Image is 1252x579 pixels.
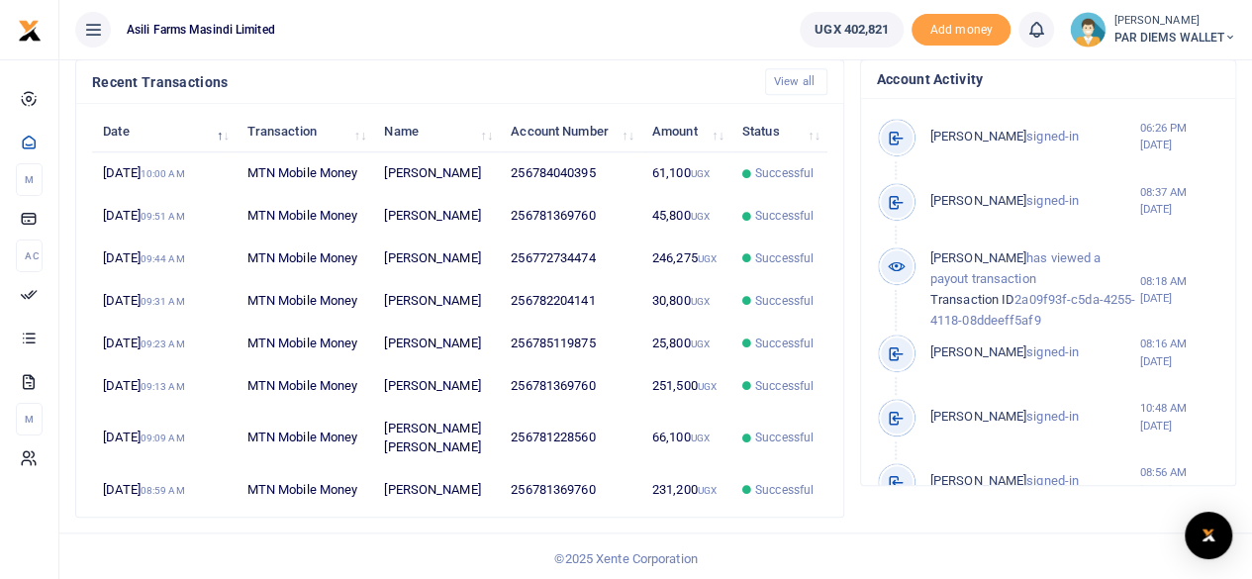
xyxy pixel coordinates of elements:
small: UGX [698,253,717,264]
small: 09:31 AM [141,296,185,307]
small: 09:51 AM [141,211,185,222]
th: Account Number: activate to sort column ascending [500,110,641,152]
a: Add money [912,21,1011,36]
td: 256782204141 [500,280,641,323]
td: 256781228560 [500,407,641,468]
h4: Account Activity [877,68,1219,90]
p: signed-in [930,407,1140,428]
span: Successful [755,249,814,267]
td: 256781369760 [500,195,641,238]
img: profile-user [1070,12,1106,48]
span: [PERSON_NAME] [930,129,1026,144]
small: 06:26 PM [DATE] [1139,120,1219,153]
a: logo-small logo-large logo-large [18,22,42,37]
h4: Recent Transactions [92,71,749,93]
span: [PERSON_NAME] [930,193,1026,208]
span: Successful [755,481,814,499]
a: profile-user [PERSON_NAME] PAR DIEMS WALLET [1070,12,1236,48]
td: [DATE] [92,323,236,365]
li: Toup your wallet [912,14,1011,47]
small: 09:13 AM [141,381,185,392]
small: 10:48 AM [DATE] [1139,400,1219,434]
img: logo-small [18,19,42,43]
small: 09:09 AM [141,433,185,443]
span: Successful [755,207,814,225]
td: 30,800 [641,280,731,323]
span: Transaction ID [930,292,1014,307]
span: [PERSON_NAME] [930,250,1026,265]
th: Status: activate to sort column ascending [731,110,827,152]
small: 09:23 AM [141,338,185,349]
small: 08:37 AM [DATE] [1139,184,1219,218]
td: 246,275 [641,238,731,280]
span: [PERSON_NAME] [930,409,1026,424]
td: MTN Mobile Money [236,365,373,408]
span: [PERSON_NAME] [930,473,1026,488]
td: [PERSON_NAME] [373,365,500,408]
span: Add money [912,14,1011,47]
td: [PERSON_NAME] [373,238,500,280]
td: 256781369760 [500,469,641,511]
td: [PERSON_NAME] [373,280,500,323]
small: UGX [698,485,717,496]
td: MTN Mobile Money [236,407,373,468]
a: View all [765,68,827,95]
td: 25,800 [641,323,731,365]
th: Date: activate to sort column descending [92,110,236,152]
td: MTN Mobile Money [236,195,373,238]
td: 256784040395 [500,152,641,195]
td: 45,800 [641,195,731,238]
small: 08:16 AM [DATE] [1139,336,1219,369]
td: MTN Mobile Money [236,280,373,323]
small: 08:56 AM [DATE] [1139,464,1219,498]
li: M [16,163,43,196]
td: 256785119875 [500,323,641,365]
small: UGX [698,381,717,392]
td: [DATE] [92,365,236,408]
td: MTN Mobile Money [236,323,373,365]
td: 251,500 [641,365,731,408]
td: 61,100 [641,152,731,195]
small: UGX [691,168,710,179]
th: Amount: activate to sort column ascending [641,110,731,152]
span: UGX 402,821 [815,20,889,40]
span: Successful [755,377,814,395]
td: [PERSON_NAME] [PERSON_NAME] [373,407,500,468]
td: MTN Mobile Money [236,152,373,195]
td: [DATE] [92,469,236,511]
td: [PERSON_NAME] [373,323,500,365]
td: [DATE] [92,195,236,238]
span: Asili Farms Masindi Limited [119,21,283,39]
small: 08:59 AM [141,485,185,496]
small: 08:18 AM [DATE] [1139,273,1219,307]
p: signed-in [930,127,1140,147]
td: MTN Mobile Money [236,469,373,511]
td: 256781369760 [500,365,641,408]
td: [PERSON_NAME] [373,152,500,195]
div: Open Intercom Messenger [1185,512,1232,559]
small: UGX [691,433,710,443]
span: Successful [755,292,814,310]
p: signed-in [930,342,1140,363]
td: [PERSON_NAME] [373,469,500,511]
span: Successful [755,335,814,352]
td: [DATE] [92,280,236,323]
li: M [16,403,43,435]
span: PAR DIEMS WALLET [1113,29,1236,47]
small: 09:44 AM [141,253,185,264]
td: 256772734474 [500,238,641,280]
small: UGX [691,296,710,307]
td: [PERSON_NAME] [373,195,500,238]
td: [DATE] [92,152,236,195]
li: Ac [16,240,43,272]
th: Transaction: activate to sort column ascending [236,110,373,152]
small: 10:00 AM [141,168,185,179]
td: [DATE] [92,407,236,468]
td: MTN Mobile Money [236,238,373,280]
td: [DATE] [92,238,236,280]
p: signed-in [930,191,1140,212]
li: Wallet ballance [792,12,912,48]
small: UGX [691,338,710,349]
small: [PERSON_NAME] [1113,13,1236,30]
p: signed-in [930,471,1140,492]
